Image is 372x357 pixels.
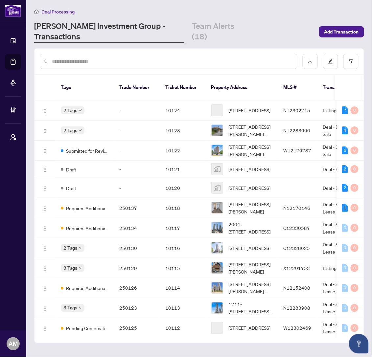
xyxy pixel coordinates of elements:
button: Logo [40,164,50,174]
button: download [303,54,318,69]
td: Listing - Lease [318,100,367,121]
th: Trade Number [114,75,160,100]
img: Logo [42,186,48,191]
img: thumbnail-img [212,222,223,234]
span: 2 Tags [63,106,77,114]
div: 0 [351,304,359,312]
td: 10116 [160,238,206,258]
td: 250123 [114,298,160,318]
span: 3 Tags [63,304,77,312]
div: 0 [351,244,359,252]
button: Logo [40,243,50,253]
img: thumbnail-img [212,125,223,136]
span: download [308,59,313,64]
div: 0 [351,165,359,173]
span: down [79,266,82,270]
span: 2 Tags [63,126,77,134]
div: 0 [351,106,359,114]
span: down [79,109,82,112]
img: Logo [42,128,48,134]
span: W12302469 [284,325,312,331]
button: Logo [40,323,50,333]
span: N12283990 [284,127,311,133]
span: 3 Tags [63,264,77,272]
td: Deal - Sell Side Lease [318,238,367,258]
span: [STREET_ADDRESS][PERSON_NAME][PERSON_NAME] [228,123,273,138]
td: 10123 [160,121,206,141]
span: N12170146 [284,205,311,211]
button: Logo [40,283,50,293]
span: [STREET_ADDRESS] [228,107,270,114]
img: Logo [42,326,48,331]
div: 0 [351,184,359,192]
span: [STREET_ADDRESS] [228,166,270,173]
button: filter [343,54,359,69]
td: 10112 [160,318,206,338]
img: Logo [42,148,48,154]
span: [STREET_ADDRESS] [228,184,270,191]
div: 0 [351,204,359,212]
button: Open asap [349,334,369,354]
img: Logo [42,167,48,172]
img: Logo [42,306,48,311]
span: [STREET_ADDRESS][PERSON_NAME] [228,143,273,158]
td: Listing - Lease [318,258,367,278]
span: AM [9,339,18,348]
button: Logo [40,263,50,273]
td: 10122 [160,141,206,161]
th: Ticket Number [160,75,206,100]
th: Transaction Type [318,75,367,100]
th: Property Address [206,75,278,100]
img: thumbnail-img [212,182,223,193]
img: Logo [42,108,48,114]
span: Requires Additional Docs [66,205,109,212]
td: 250125 [114,318,160,338]
div: 0 [351,224,359,232]
img: Logo [42,286,48,291]
div: 0 [342,244,348,252]
button: Logo [40,303,50,313]
div: 4 [342,126,348,134]
th: MLS # [278,75,318,100]
div: 0 [351,264,359,272]
span: Pending Confirmation of Closing [66,325,109,332]
button: Logo [40,183,50,193]
span: 1711-[STREET_ADDRESS][PERSON_NAME][PERSON_NAME] [228,301,273,315]
span: edit [328,59,333,64]
td: - [114,121,160,141]
span: 2 Tags [63,244,77,252]
span: [STREET_ADDRESS] [228,324,270,332]
span: down [79,306,82,310]
td: Deal - Builder [318,161,367,178]
span: down [79,246,82,250]
td: Deal - Buy Side Lease [318,198,367,218]
span: [STREET_ADDRESS][PERSON_NAME] [228,201,273,215]
td: - [114,100,160,121]
div: 0 [351,126,359,134]
span: Add Transaction [324,27,359,37]
td: Deal - Builder [318,178,367,198]
td: - [114,141,160,161]
td: 10120 [160,178,206,198]
span: Submitted for Review [66,147,109,154]
span: home [34,10,39,14]
span: Requires Additional Docs [66,285,109,292]
span: C12328625 [284,245,310,251]
div: 0 [342,264,348,272]
td: 10115 [160,258,206,278]
td: 10121 [160,161,206,178]
td: 10113 [160,298,206,318]
button: edit [323,54,338,69]
span: Draft [66,185,76,192]
button: Logo [40,203,50,213]
img: thumbnail-img [212,242,223,254]
a: [PERSON_NAME] Investment Group - Transactions [34,21,184,43]
button: Logo [40,145,50,156]
div: 7 [342,106,348,114]
td: 250134 [114,218,160,238]
div: 0 [351,284,359,292]
img: Logo [42,246,48,251]
td: Deal - Sell Side Lease [318,218,367,238]
th: Tags [56,75,114,100]
div: 6 [342,146,348,154]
